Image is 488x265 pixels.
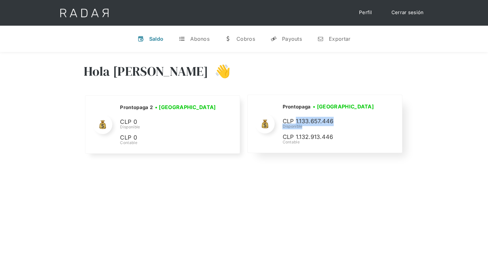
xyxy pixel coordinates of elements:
[120,140,218,146] div: Contable
[282,104,311,110] h2: Prontopaga
[282,139,379,145] div: Contable
[120,133,216,142] p: CLP 0
[120,124,218,130] div: Disponible
[329,36,350,42] div: Exportar
[317,36,324,42] div: n
[179,36,185,42] div: t
[236,36,255,42] div: Cobros
[155,103,216,111] h3: • [GEOGRAPHIC_DATA]
[190,36,210,42] div: Abonos
[282,117,379,126] p: CLP 1.133.657.446
[282,132,379,142] p: CLP 1.132.913.446
[208,63,231,79] h3: 👋
[138,36,144,42] div: v
[282,124,379,129] div: Disponible
[225,36,231,42] div: w
[270,36,277,42] div: y
[282,36,302,42] div: Payouts
[84,63,208,79] h3: Hola [PERSON_NAME]
[120,117,216,127] p: CLP 0
[120,104,153,111] h2: Prontopaga 2
[313,103,374,110] h3: • [GEOGRAPHIC_DATA]
[385,6,430,19] a: Cerrar sesión
[149,36,164,42] div: Saldo
[353,6,379,19] a: Perfil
